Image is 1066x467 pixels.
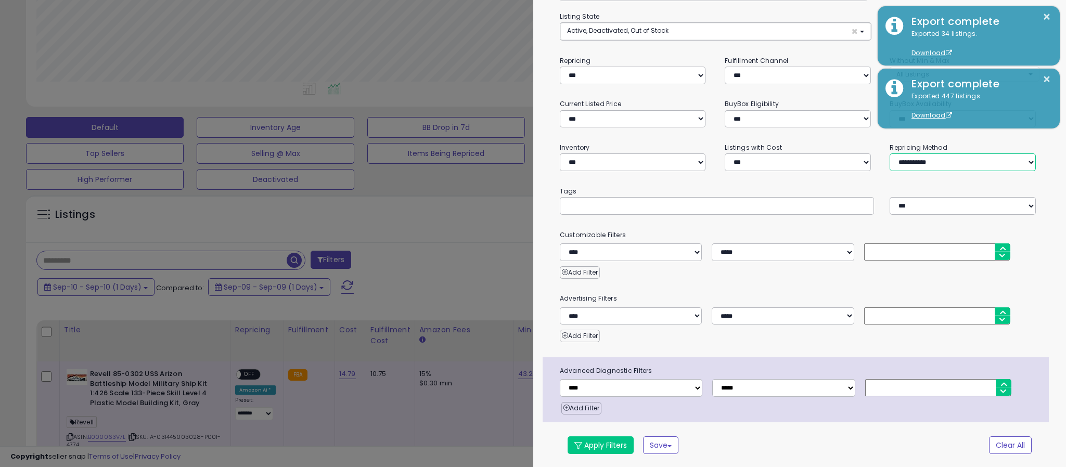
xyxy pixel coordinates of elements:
[890,143,947,152] small: Repricing Method
[725,56,788,65] small: Fulfillment Channel
[560,56,591,65] small: Repricing
[904,14,1052,29] div: Export complete
[911,48,952,57] a: Download
[904,92,1052,121] div: Exported 447 listings.
[552,186,1047,197] small: Tags
[560,143,590,152] small: Inventory
[561,402,601,414] button: Add Filter
[851,26,858,37] span: ×
[911,111,952,120] a: Download
[725,99,779,108] small: BuyBox Eligibility
[1043,10,1051,23] button: ×
[890,67,1039,82] button: All Listings
[552,229,1047,241] small: Customizable Filters
[567,26,669,35] span: Active, Deactivated, Out of Stock
[904,76,1052,92] div: Export complete
[560,12,600,21] small: Listing State
[560,330,600,342] button: Add Filter
[560,266,600,279] button: Add Filter
[989,436,1032,454] button: Clear All
[1043,73,1051,86] button: ×
[552,365,1049,377] span: Advanced Diagnostic Filters
[725,143,782,152] small: Listings with Cost
[560,99,621,108] small: Current Listed Price
[568,436,634,454] button: Apply Filters
[904,29,1052,58] div: Exported 34 listings.
[643,436,678,454] button: Save
[560,23,871,40] button: Active, Deactivated, Out of Stock ×
[552,293,1047,304] small: Advertising Filters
